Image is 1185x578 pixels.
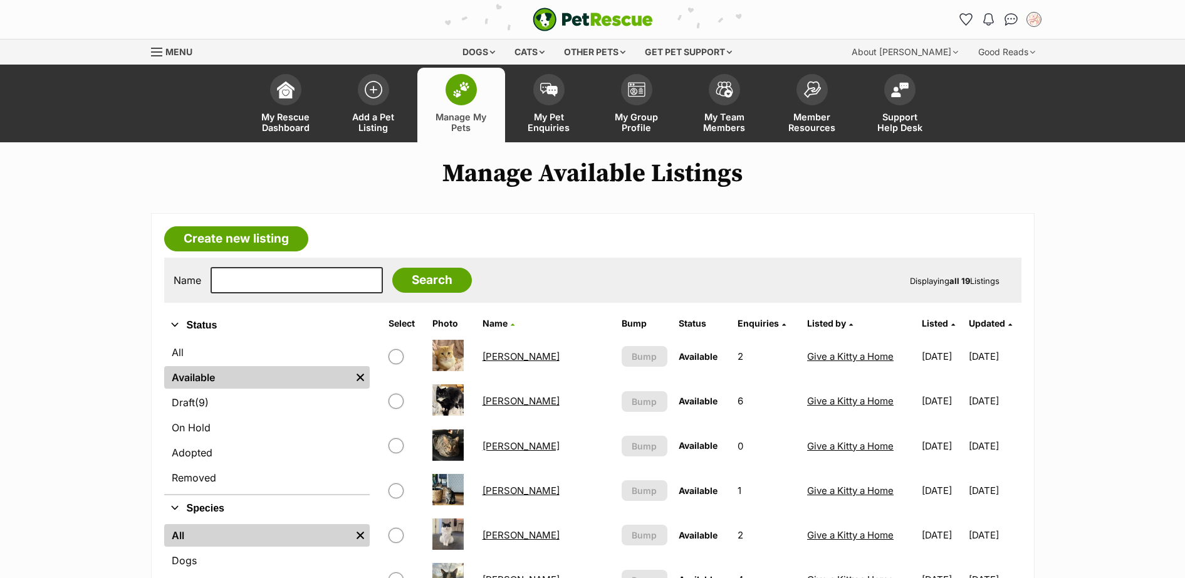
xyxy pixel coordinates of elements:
[164,341,370,364] a: All
[164,416,370,439] a: On Hold
[351,366,370,389] a: Remove filter
[807,350,894,362] a: Give a Kitty a Home
[969,318,1005,328] span: Updated
[628,82,645,97] img: group-profile-icon-3fa3cf56718a62981997c0bc7e787c4b2cf8bcc04b72c1350f741eb67cf2f40e.svg
[956,9,976,29] a: Favourites
[807,318,846,328] span: Listed by
[392,268,472,293] input: Search
[733,379,801,423] td: 6
[917,469,968,512] td: [DATE]
[733,424,801,468] td: 0
[384,313,426,334] th: Select
[632,484,657,497] span: Bump
[733,513,801,557] td: 2
[365,81,382,98] img: add-pet-listing-icon-0afa8454b4691262ce3f59096e99ab1cd57d4a30225e0717b998d2c9b9846f56.svg
[164,226,308,251] a: Create new listing
[1005,13,1018,26] img: chat-41dd97257d64d25036548639549fe6c8038ab92f7586957e7f3b1b290dea8141.svg
[622,346,667,367] button: Bump
[679,396,718,406] span: Available
[483,350,560,362] a: [PERSON_NAME]
[696,112,753,133] span: My Team Members
[164,339,370,494] div: Status
[1028,13,1040,26] img: Give a Kitty a Home profile pic
[969,469,1020,512] td: [DATE]
[922,318,948,328] span: Listed
[452,81,470,98] img: manage-my-pets-icon-02211641906a0b7f246fdf0571729dbe1e7629f14944591b6c1af311fb30b64b.svg
[617,313,672,334] th: Bump
[164,366,351,389] a: Available
[983,13,993,26] img: notifications-46538b983faf8c2785f20acdc204bb7945ddae34d4c08c2a6579f10ce5e182be.svg
[521,112,577,133] span: My Pet Enquiries
[632,350,657,363] span: Bump
[674,313,731,334] th: Status
[506,39,553,65] div: Cats
[807,440,894,452] a: Give a Kitty a Home
[636,39,741,65] div: Get pet support
[533,8,653,31] a: PetRescue
[738,318,779,328] span: translation missing: en.admin.listings.index.attributes.enquiries
[164,549,370,572] a: Dogs
[174,275,201,286] label: Name
[917,335,968,378] td: [DATE]
[164,391,370,414] a: Draft
[949,276,970,286] strong: all 19
[555,39,634,65] div: Other pets
[917,379,968,423] td: [DATE]
[632,528,657,542] span: Bump
[483,318,508,328] span: Name
[922,318,955,328] a: Listed
[843,39,967,65] div: About [PERSON_NAME]
[417,68,505,142] a: Manage My Pets
[856,68,944,142] a: Support Help Desk
[969,318,1012,328] a: Updated
[242,68,330,142] a: My Rescue Dashboard
[164,500,370,517] button: Species
[622,436,667,456] button: Bump
[632,439,657,453] span: Bump
[716,81,733,98] img: team-members-icon-5396bd8760b3fe7c0b43da4ab00e1e3bb1a5d9ba89233759b79545d2d3fc5d0d.svg
[195,395,209,410] span: (9)
[891,82,909,97] img: help-desk-icon-fdf02630f3aa405de69fd3d07c3f3aa587a6932b1a1747fa1d2bba05be0121f9.svg
[872,112,928,133] span: Support Help Desk
[807,529,894,541] a: Give a Kitty a Home
[351,524,370,547] a: Remove filter
[593,68,681,142] a: My Group Profile
[164,466,370,489] a: Removed
[277,81,295,98] img: dashboard-icon-eb2f2d2d3e046f16d808141f083e7271f6b2e854fb5c12c21221c1fb7104beca.svg
[679,440,718,451] span: Available
[679,530,718,540] span: Available
[533,8,653,31] img: logo-e224e6f780fb5917bec1dbf3a21bbac754714ae5b6737aabdf751b685950b380.svg
[151,39,201,62] a: Menu
[784,112,840,133] span: Member Resources
[969,39,1044,65] div: Good Reads
[258,112,314,133] span: My Rescue Dashboard
[679,485,718,496] span: Available
[1024,9,1044,29] button: My account
[483,318,514,328] a: Name
[345,112,402,133] span: Add a Pet Listing
[330,68,417,142] a: Add a Pet Listing
[807,485,894,497] a: Give a Kitty a Home
[164,441,370,464] a: Adopted
[164,524,351,547] a: All
[679,351,718,362] span: Available
[622,391,667,412] button: Bump
[427,313,476,334] th: Photo
[540,83,558,97] img: pet-enquiries-icon-7e3ad2cf08bfb03b45e93fb7055b45f3efa6380592205ae92323e6603595dc1f.svg
[622,480,667,501] button: Bump
[807,318,853,328] a: Listed by
[632,395,657,408] span: Bump
[803,81,821,98] img: member-resources-icon-8e73f808a243e03378d46382f2149f9095a855e16c252ad45f914b54edf8863c.svg
[969,379,1020,423] td: [DATE]
[622,525,667,545] button: Bump
[608,112,665,133] span: My Group Profile
[483,395,560,407] a: [PERSON_NAME]
[681,68,768,142] a: My Team Members
[483,485,560,497] a: [PERSON_NAME]
[969,424,1020,468] td: [DATE]
[483,440,560,452] a: [PERSON_NAME]
[454,39,504,65] div: Dogs
[969,513,1020,557] td: [DATE]
[733,469,801,512] td: 1
[768,68,856,142] a: Member Resources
